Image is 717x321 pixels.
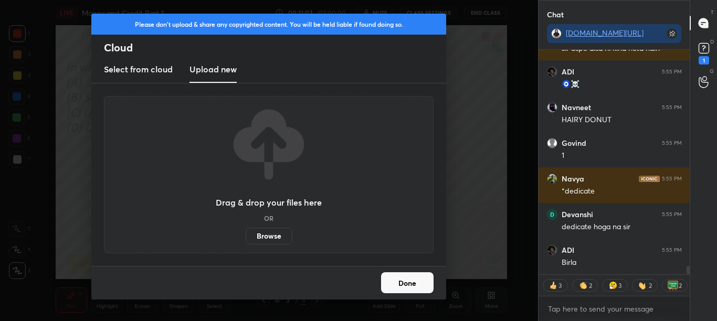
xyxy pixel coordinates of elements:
[662,69,682,75] div: 5:55 PM
[539,1,572,28] p: Chat
[547,138,557,148] img: default.png
[566,28,644,38] a: [DOMAIN_NAME][URL]
[662,140,682,146] div: 5:55 PM
[216,198,322,207] h3: Drag & drop your files here
[608,280,618,291] img: thinking_face.png
[547,174,557,184] img: 3
[678,281,682,290] div: 2
[662,176,682,182] div: 5:55 PM
[662,211,682,218] div: 5:55 PM
[189,63,237,76] h3: Upload new
[710,38,714,46] p: D
[638,280,648,291] img: waving_hand.png
[562,115,682,125] div: HAIRY DONUT
[668,280,678,291] img: thank_you.png
[699,56,709,65] div: 1
[711,8,714,16] p: T
[551,28,562,39] img: 0ff201b69d314e6aaef8e932575912d6.jpg
[104,41,446,55] h2: Cloud
[264,215,273,221] h5: OR
[562,174,584,184] h6: Navya
[710,67,714,75] p: G
[648,281,652,290] div: 2
[562,103,591,112] h6: Navneet
[588,281,593,290] div: 2
[562,222,682,232] div: dedicate hoga na sir
[548,280,558,291] img: thumbs_up.png
[558,281,563,290] div: 3
[618,281,623,290] div: 3
[562,79,682,90] div: 🧿☠️
[639,176,660,182] img: iconic-dark.1390631f.png
[91,14,446,35] div: Please don't upload & share any copyrighted content. You will be held liable if found doing so.
[562,245,574,255] h6: ADI
[562,210,593,219] h6: Devanshi
[562,186,682,197] div: *dedicate
[381,272,434,293] button: Done
[539,50,690,274] div: grid
[562,67,574,77] h6: ADI
[547,67,557,77] img: b126f77004ee4c9888b28b072c8a7e1b.jpg
[547,245,557,255] img: b126f77004ee4c9888b28b072c8a7e1b.jpg
[662,247,682,253] div: 5:55 PM
[662,104,682,111] div: 5:55 PM
[562,151,682,161] div: 1
[547,102,557,113] img: 9cba352d8d4943aca3bd067691dfb938.jpg
[562,138,586,148] h6: Govind
[578,280,588,291] img: clapping_hands.png
[547,209,557,220] img: AATXAJwrhU83TIvwd4gqrkYQ-Uw0wVlP_PAYTgJOpdUu=s96-c
[562,258,682,268] div: Birla
[104,63,173,76] h3: Select from cloud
